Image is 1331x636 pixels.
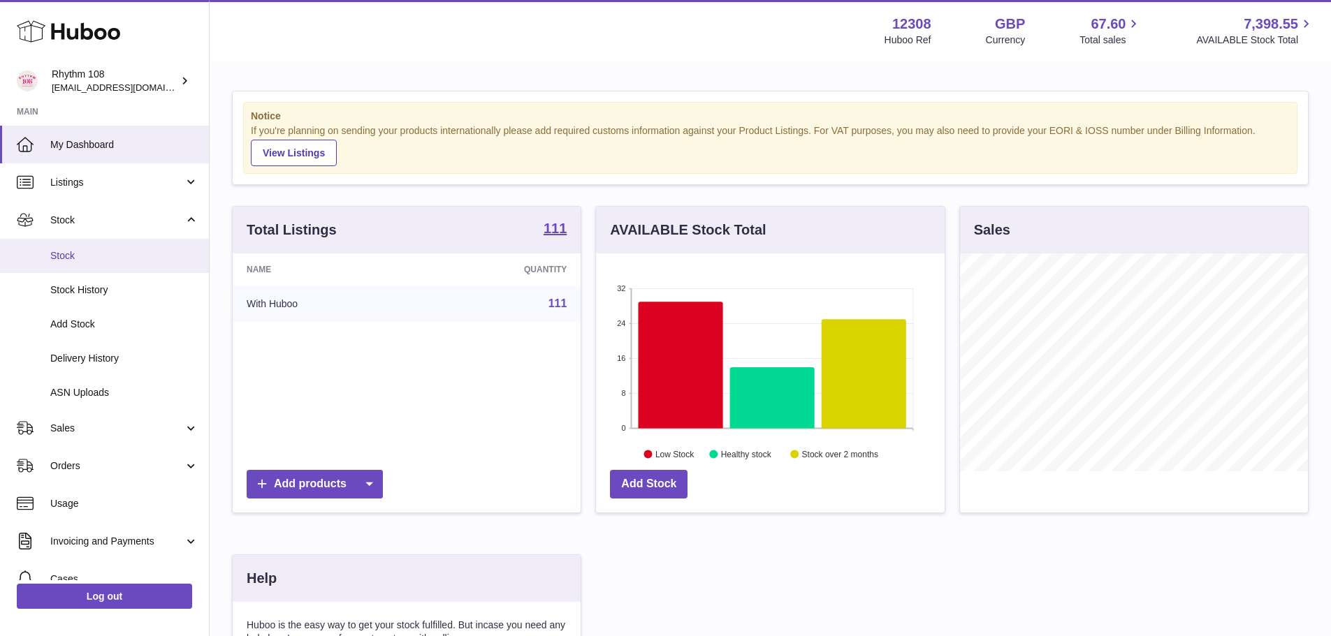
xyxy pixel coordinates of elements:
[50,318,198,331] span: Add Stock
[610,221,766,239] h3: AVAILABLE Stock Total
[618,284,626,293] text: 32
[50,249,198,262] span: Stock
[52,68,177,94] div: Rhythm 108
[233,253,416,286] th: Name
[247,569,277,588] h3: Help
[52,82,205,93] span: [EMAIL_ADDRESS][DOMAIN_NAME]
[544,221,567,235] strong: 111
[986,34,1026,47] div: Currency
[50,422,184,435] span: Sales
[50,386,198,399] span: ASN Uploads
[50,138,198,151] span: My Dashboard
[618,354,626,362] text: 16
[251,124,1290,166] div: If you're planning on sending your products internationally please add required customs informati...
[1091,15,1126,34] span: 67.60
[50,352,198,365] span: Delivery History
[974,221,1010,239] h3: Sales
[50,535,184,548] span: Invoicing and Payments
[50,497,198,510] span: Usage
[892,15,931,34] strong: 12308
[17,584,192,609] a: Log out
[1079,34,1142,47] span: Total sales
[995,15,1025,34] strong: GBP
[251,140,337,166] a: View Listings
[1196,34,1314,47] span: AVAILABLE Stock Total
[610,470,688,498] a: Add Stock
[885,34,931,47] div: Huboo Ref
[247,470,383,498] a: Add products
[548,297,567,309] a: 111
[251,110,1290,123] strong: Notice
[50,214,184,227] span: Stock
[233,286,416,322] td: With Huboo
[50,572,198,586] span: Cases
[50,459,184,473] span: Orders
[1196,15,1314,47] a: 7,398.55 AVAILABLE Stock Total
[721,449,772,459] text: Healthy stock
[17,71,38,91] img: internalAdmin-12308@internal.huboo.com
[1244,15,1298,34] span: 7,398.55
[655,449,694,459] text: Low Stock
[50,176,184,189] span: Listings
[622,389,626,397] text: 8
[50,283,198,297] span: Stock History
[1079,15,1142,47] a: 67.60 Total sales
[544,221,567,238] a: 111
[247,221,337,239] h3: Total Listings
[802,449,878,459] text: Stock over 2 months
[416,253,581,286] th: Quantity
[618,319,626,327] text: 24
[622,424,626,432] text: 0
